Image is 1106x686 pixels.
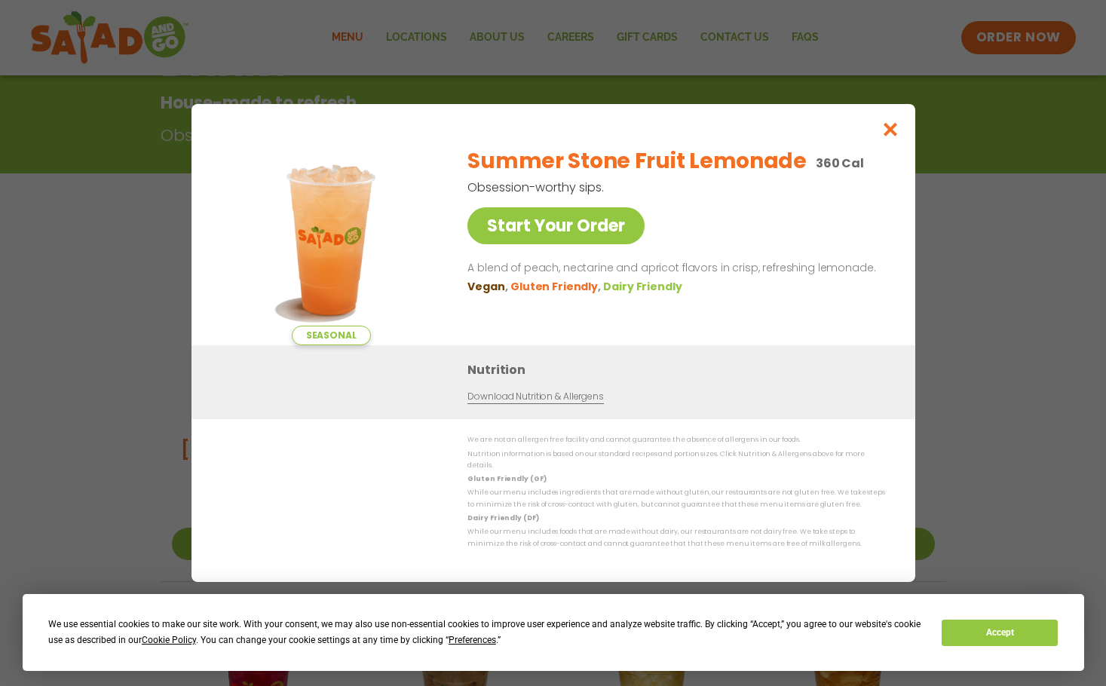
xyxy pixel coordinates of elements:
li: Gluten Friendly [510,279,603,295]
p: Obsession-worthy sips. [467,178,807,197]
li: Vegan [467,279,510,295]
button: Close modal [865,104,915,155]
p: 360 Cal [815,154,863,173]
div: We use essential cookies to make our site work. With your consent, we may also use non-essential ... [48,617,924,648]
div: Cookie Consent Prompt [23,594,1084,671]
button: Accept [942,620,1058,646]
li: Dairy Friendly [603,279,685,295]
strong: Gluten Friendly (GF) [467,474,546,483]
p: Nutrition information is based on our standard recipes and portion sizes. Click Nutrition & Aller... [467,449,885,472]
p: We are not an allergen free facility and cannot guarantee the absence of allergens in our foods. [467,434,885,446]
a: Start Your Order [467,207,645,244]
strong: Dairy Friendly (DF) [467,513,538,522]
span: Preferences [449,635,496,645]
img: Featured product photo for Summer Stone Fruit Lemonade [225,134,437,345]
p: While our menu includes ingredients that are made without gluten, our restaurants are not gluten ... [467,487,885,510]
span: Seasonal [291,326,370,345]
p: A blend of peach, nectarine and apricot flavors in crisp, refreshing lemonade. [467,259,879,277]
span: Cookie Policy [142,635,196,645]
h3: Nutrition [467,360,893,379]
h2: Summer Stone Fruit Lemonade [467,145,806,177]
a: Download Nutrition & Allergens [467,390,603,404]
p: While our menu includes foods that are made without dairy, our restaurants are not dairy free. We... [467,526,885,550]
